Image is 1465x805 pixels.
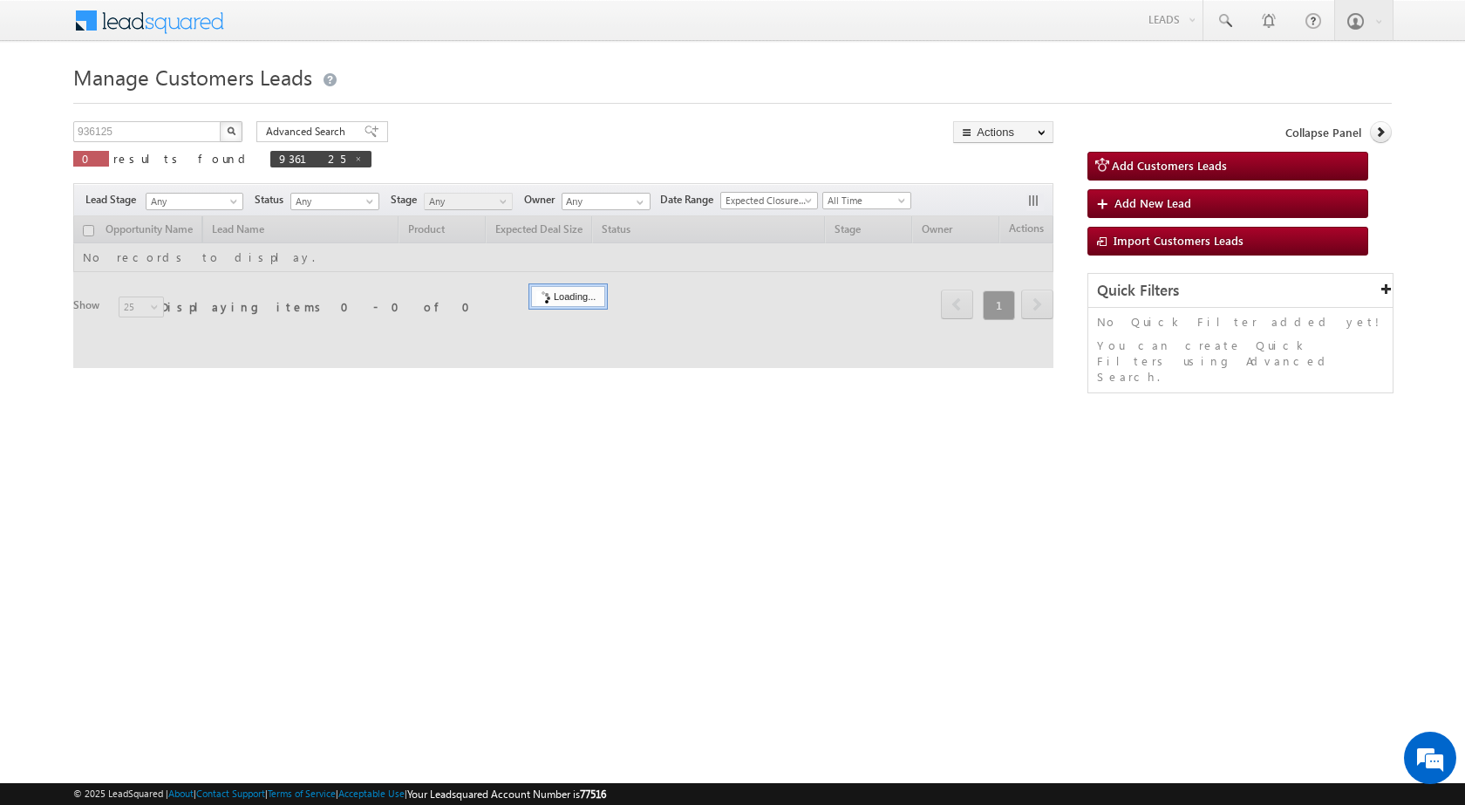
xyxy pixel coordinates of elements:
[73,63,312,91] span: Manage Customers Leads
[1097,338,1384,385] p: You can create Quick Filters using Advanced Search.
[407,788,606,801] span: Your Leadsquared Account Number is
[268,788,336,799] a: Terms of Service
[113,151,252,166] span: results found
[255,192,290,208] span: Status
[425,194,508,209] span: Any
[720,192,818,209] a: Expected Closure Date
[279,151,345,166] span: 936125
[1112,158,1227,173] span: Add Customers Leads
[291,194,374,209] span: Any
[73,786,606,802] span: © 2025 LeadSquared | | | | |
[338,788,405,799] a: Acceptable Use
[1114,195,1191,210] span: Add New Lead
[85,192,143,208] span: Lead Stage
[266,124,351,140] span: Advanced Search
[82,151,100,166] span: 0
[424,193,513,210] a: Any
[953,121,1053,143] button: Actions
[823,193,906,208] span: All Time
[1285,125,1361,140] span: Collapse Panel
[660,192,720,208] span: Date Range
[196,788,265,799] a: Contact Support
[627,194,649,211] a: Show All Items
[524,192,562,208] span: Owner
[290,193,379,210] a: Any
[146,193,243,210] a: Any
[1088,274,1393,308] div: Quick Filters
[146,194,237,209] span: Any
[1114,233,1244,248] span: Import Customers Leads
[168,788,194,799] a: About
[580,788,606,801] span: 77516
[562,193,651,210] input: Type to Search
[1097,314,1384,330] p: No Quick Filter added yet!
[721,193,812,208] span: Expected Closure Date
[822,192,911,209] a: All Time
[391,192,424,208] span: Stage
[227,126,235,135] img: Search
[531,286,605,307] div: Loading...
